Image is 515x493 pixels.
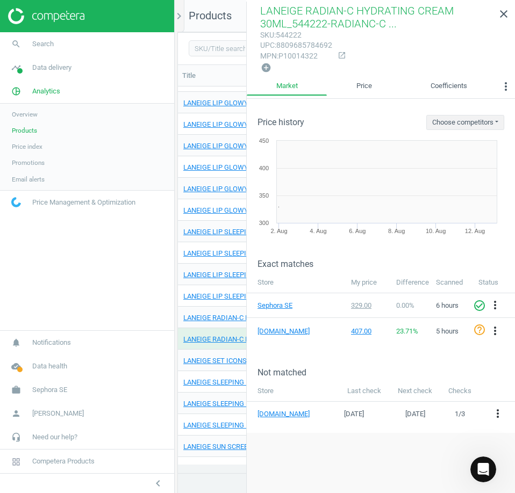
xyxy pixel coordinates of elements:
[327,77,401,96] a: Price
[260,31,274,39] span: sku
[183,270,312,280] a: LANEIGE LIP SLEEPING MASK SWEET CANDY 20G_615227-LIP SLEEPING MASK SWEET CANDY
[145,476,171,490] button: chevron_left
[349,228,366,234] tspan: 6. Aug
[260,30,332,40] div: : 544222
[426,228,446,234] tspan: 10. Aug
[260,4,454,30] span: LANEIGE RADIAN-C HYDRATING CREAM 30ML_544222-RADIANC-C ...
[8,8,84,24] img: ajHJNr6hYgQAAAAASUVORK5CYII=
[402,77,497,96] a: Coefficients
[491,407,504,420] i: more_vert
[6,403,26,424] i: person
[257,367,515,378] h3: Not matched
[32,198,135,207] span: Price Management & Optimization
[6,380,26,400] i: work
[259,192,269,199] text: 350
[12,110,38,119] span: Overview
[32,63,71,73] span: Data delivery
[260,52,277,60] span: mpn
[183,141,312,151] a: LANEIGE LIP GLOWY BALM GUMMY BEAR_730025-LIP GLOWY BALM GUMMY BEAR (NEW)
[473,272,515,293] th: Status
[32,361,67,371] span: Data health
[247,381,339,401] th: Store
[183,184,312,194] a: LANEIGE LIP GLOWY BALM SWEET CANDY_721842-LIP GLOWY BALM SWEET CANDY (NEW)
[183,421,312,430] a: LANEIGE SLEEPING MASK WATER 70ML_697819-WATER SLEEPING MASK PROBIOTICS 70ML
[391,272,431,293] th: Difference
[183,120,312,129] a: LANEIGE LIP GLOWY BALM BLUEBERRY_721841-LIP GLOWY BALM BLUEBERRY (NEW)
[260,40,332,50] div: : 8809685784692
[344,410,364,418] span: [DATE]
[183,98,312,108] a: LANEIGE LIP GLOWY BALM BERRY_730024-LIP GLOWY BALM [PERSON_NAME] (NEW)
[247,77,327,96] a: Market
[270,228,287,234] tspan: 2. Aug
[32,409,84,418] span: [PERSON_NAME]
[465,228,485,234] tspan: 12. Aug
[332,51,346,61] a: open_in_new
[183,335,312,344] a: LANEIGE RADIAN-C HYDRATING CREAM 30ML_544222-RADIANC-C HYDRATING CREAM 30ML
[183,206,312,215] a: LANEIGE LIP GLOWY BALM VANILLA_721843-LIP GLOWY BALM VANILLA (NEW)
[257,409,322,419] a: [DOMAIN_NAME]
[491,407,504,421] button: more_vert
[489,299,502,311] i: more_vert
[183,313,312,323] a: LANEIGE RADIAN-C BRIGHTENING TREATMENT ESSENCE_622635-RADIANC-C BRIGHTENING TREATMENT ESSENCE
[259,137,269,144] text: 450
[261,62,271,73] i: add_circle
[183,163,312,172] a: LANEIGE LIP GLOWY BALM MANGO_721840-LIP GLOWY BALM MANGO (NEW)
[497,8,510,20] i: close
[259,220,269,226] text: 300
[396,327,418,335] span: 23.71 %
[489,324,502,337] i: more_vert
[389,381,440,401] th: Next check
[257,259,515,269] h3: Exact matches
[441,381,479,401] th: Checks
[183,378,312,387] a: LANEIGE SLEEPING MASK CICA 60ML_544220-SLEEPING MASK CICA 60ML
[12,126,37,135] span: Products
[388,228,405,234] tspan: 8. Aug
[183,249,312,258] a: LANEIGE LIP SLEEPING MASK GUMMY BEAR 20G_615228-LIP SLEEPING MASK GUMMY BEAR
[11,197,21,207] img: wGWNvw8QSZomAAAAABJRU5ErkJggg==
[405,410,425,418] span: [DATE]
[12,142,42,151] span: Price index
[12,175,45,184] span: Email alerts
[183,399,312,409] a: LANEIGE SLEEPING MASK [PERSON_NAME] COLLAGEN 25ML_716844-SLEEPING MASK PEPTA COLLAGEN 25ML
[338,51,346,60] i: open_in_new
[183,463,312,473] a: LANEIGE WATER BANK - GEL NETTOYANT DOUX_750988-WATER BANK - GEL NETTOYANT DOUX
[12,158,45,167] span: Promotions
[431,272,473,293] th: Scanned
[32,385,67,395] span: Sephora SE
[6,356,26,376] i: cloud_done
[173,10,185,23] i: chevron_right
[346,272,391,293] th: My price
[473,299,486,312] i: check_circle_outline
[6,57,26,78] i: timeline
[178,86,515,465] div: grid
[436,301,459,309] span: 6 hours
[260,41,275,49] span: upc
[32,338,71,347] span: Notifications
[32,39,54,49] span: Search
[259,165,269,171] text: 400
[183,292,312,301] a: LANEIGE LIP SLEEPING MASK VANILLA 20G_615226-LIP SLEEPING MASK VANILLA
[257,117,304,127] h3: Price history
[260,62,272,74] button: add_circle
[32,86,60,96] span: Analytics
[257,327,311,336] a: [DOMAIN_NAME]
[182,71,313,81] div: Title
[436,327,459,335] span: 5 hours
[497,77,515,99] button: more_vert
[396,301,414,309] span: 0.00 %
[6,332,26,353] i: notifications
[6,427,26,447] i: headset_mic
[351,327,386,336] div: 407.00
[310,228,326,234] tspan: 4. Aug
[183,227,312,237] a: LANEIGE LIP SLEEPING MASK [PERSON_NAME] 20G_615224-LIP SLEEPING MASK [PERSON_NAME]
[257,301,311,310] a: Sephora SE
[441,401,479,426] td: 1 / 3
[183,442,312,452] a: LANEIGE SUN SCREEN HYDRO UV DEFENSE EX_757168-HYDRO UV DEFENSE EX 50ML
[189,40,251,56] input: SKU/Title search
[6,34,26,54] i: search
[189,9,232,22] span: Products
[473,323,486,336] i: help_outline
[489,299,502,313] button: more_vert
[6,81,26,102] i: pie_chart_outlined
[499,80,512,93] i: more_vert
